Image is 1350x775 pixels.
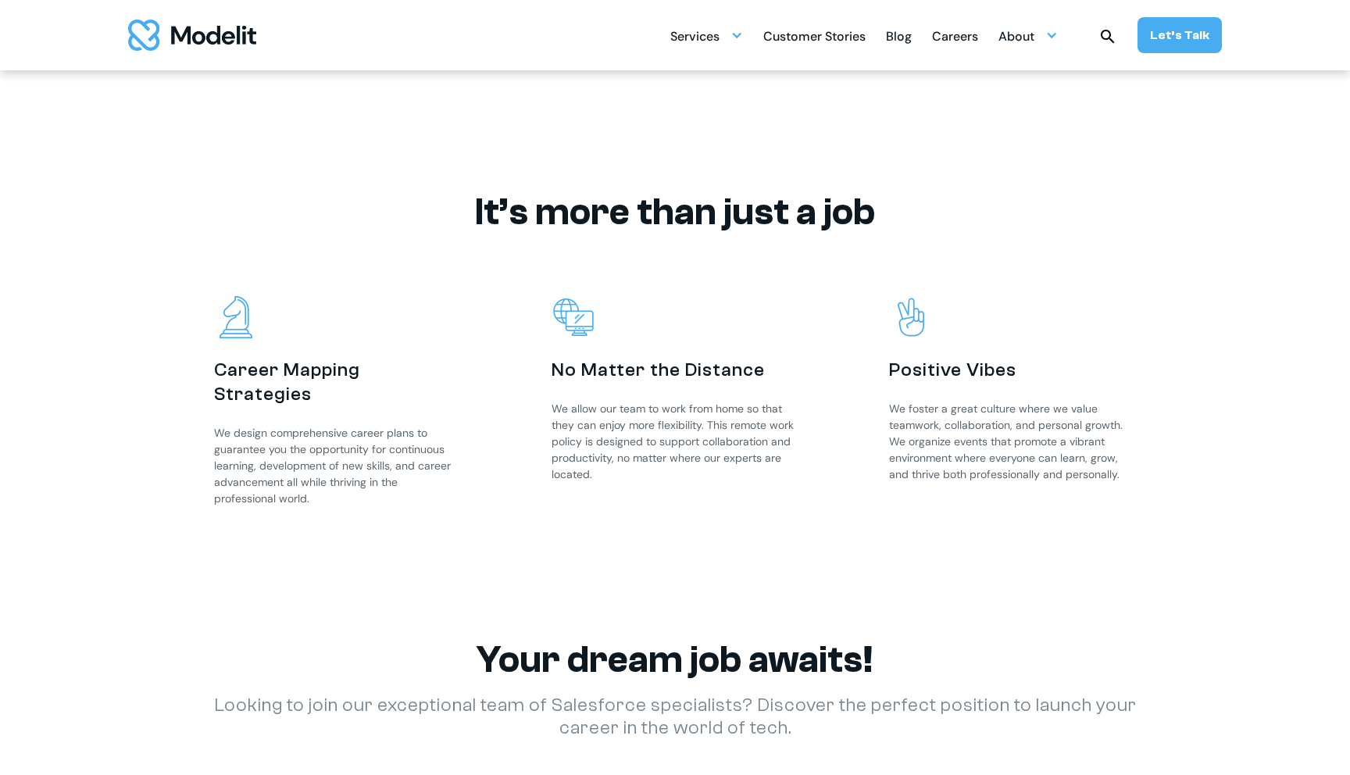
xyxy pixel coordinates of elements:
a: Customer Stories [763,20,866,51]
p: We allow our team to work from home so that they can enjoy more flexibility. This remote work pol... [552,401,798,483]
div: Careers [932,23,978,53]
div: Blog [886,23,912,53]
a: Let’s Talk [1137,17,1222,53]
h3: Positive Vibes [889,358,1136,382]
div: Customer Stories [763,23,866,53]
img: modelit logo [128,20,256,51]
div: Let’s Talk [1150,27,1209,44]
p: We design comprehensive career plans to guarantee you the opportunity for continuous learning, de... [214,425,461,507]
p: Looking to join our exceptional team of Salesforce specialists? Discover the perfect position to ... [191,695,1159,740]
a: Careers [932,20,978,51]
h2: It’s more than just a job [191,190,1159,234]
div: Services [670,23,720,53]
h3: No Matter the Distance [552,358,798,382]
a: home [128,20,256,51]
p: We foster a great culture where we value teamwork, collaboration, and personal growth. We organiz... [889,401,1136,483]
h3: Career Mapping Strategies [214,358,461,406]
h2: Your dream job awaits! [191,637,1159,682]
a: Blog [886,20,912,51]
div: About [998,20,1058,51]
div: Services [670,20,743,51]
div: About [998,23,1034,53]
